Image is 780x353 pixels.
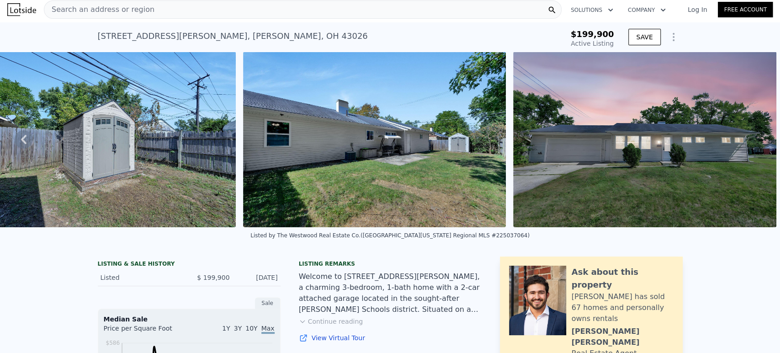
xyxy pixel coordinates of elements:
tspan: $586 [106,340,120,346]
img: Sale: 169825591 Parcel: 128580658 [243,52,506,227]
div: [PERSON_NAME] has sold 67 homes and personally owns rentals [572,291,674,324]
span: 1Y [222,325,230,332]
img: Sale: 169825591 Parcel: 128580658 [513,52,776,227]
span: $199,900 [571,29,614,39]
span: Active Listing [571,40,614,47]
div: Median Sale [104,315,275,324]
div: Price per Square Foot [104,324,189,338]
div: LISTING & SALE HISTORY [98,260,281,269]
span: Search an address or region [44,4,154,15]
a: Free Account [718,2,773,17]
button: Show Options [664,28,683,46]
button: Solutions [563,2,621,18]
img: Lotside [7,3,36,16]
button: Company [621,2,673,18]
span: $ 199,900 [197,274,229,281]
div: Listing remarks [299,260,482,267]
div: Sale [255,297,281,309]
button: SAVE [628,29,660,45]
span: Max [261,325,275,334]
div: Listed [101,273,182,282]
a: View Virtual Tour [299,333,482,342]
span: 3Y [234,325,242,332]
div: Welcome to [STREET_ADDRESS][PERSON_NAME], a charming 3-bedroom, 1-bath home with a 2-car attached... [299,271,482,315]
div: [PERSON_NAME] [PERSON_NAME] [572,326,674,348]
div: Listed by The Westwood Real Estate Co. ([GEOGRAPHIC_DATA][US_STATE] Regional MLS #225037064) [250,232,530,239]
div: [DATE] [237,273,278,282]
div: [STREET_ADDRESS][PERSON_NAME] , [PERSON_NAME] , OH 43026 [98,30,368,43]
button: Continue reading [299,317,363,326]
div: Ask about this property [572,266,674,291]
span: 10Y [245,325,257,332]
a: Log In [677,5,718,14]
